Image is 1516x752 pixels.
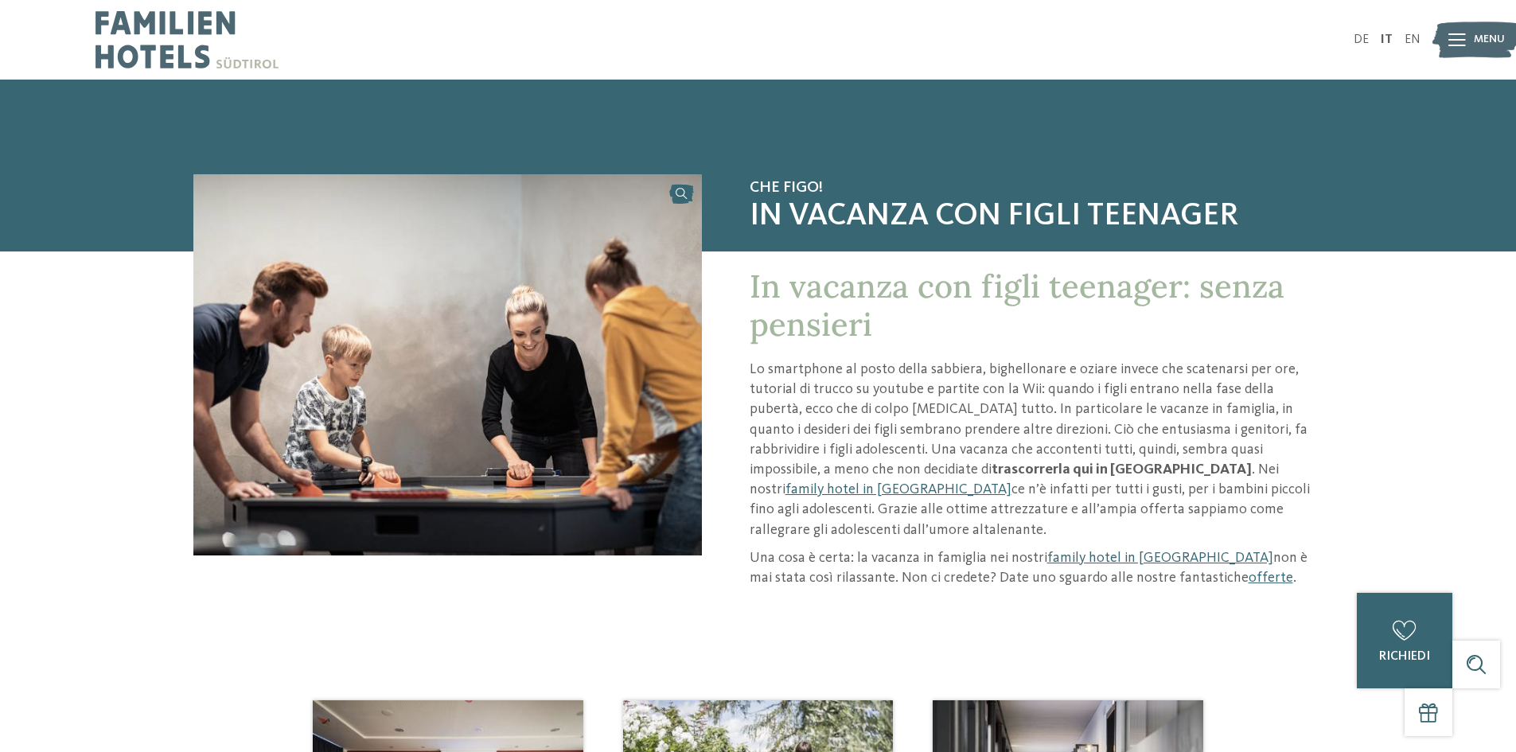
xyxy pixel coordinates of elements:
a: richiedi [1357,593,1452,688]
a: offerte [1249,571,1293,585]
span: richiedi [1379,650,1430,663]
a: DE [1354,33,1369,46]
span: In vacanza con figli teenager: senza pensieri [750,266,1284,345]
strong: trascorrerla qui in [GEOGRAPHIC_DATA] [992,462,1252,477]
a: family hotel in [GEOGRAPHIC_DATA] [785,482,1011,497]
span: Menu [1474,32,1505,48]
a: EN [1405,33,1421,46]
img: Progettate delle vacanze con i vostri figli teenager? [193,174,702,555]
p: Una cosa è certa: la vacanza in famiglia nei nostri non è mai stata così rilassante. Non ci crede... [750,548,1323,588]
span: Che figo! [750,178,1323,197]
p: Lo smartphone al posto della sabbiera, bighellonare e oziare invece che scatenarsi per ore, tutor... [750,360,1323,540]
a: IT [1381,33,1393,46]
a: family hotel in [GEOGRAPHIC_DATA] [1047,551,1273,565]
span: In vacanza con figli teenager [750,197,1323,236]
